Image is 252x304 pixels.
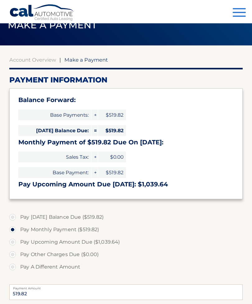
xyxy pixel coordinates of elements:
span: + [91,152,98,162]
span: $519.82 [98,110,126,120]
span: Sales Tax: [18,152,91,162]
input: Payment Amount [9,284,243,300]
span: $0.00 [98,152,126,162]
h3: Monthly Payment of $519.82 Due On [DATE]: [18,138,234,146]
button: Menu [233,8,246,18]
h3: Balance Forward: [18,96,234,104]
span: [DATE] Balance Due: [18,125,91,136]
a: Account Overview [9,57,56,63]
span: | [59,57,61,63]
span: Make a Payment [64,57,108,63]
label: Pay Other Charges Due ($0.00) [9,248,243,261]
span: Base Payment: [18,167,91,178]
a: Cal Automotive [9,4,75,22]
span: $519.82 [98,125,126,136]
span: $519.82 [98,167,126,178]
label: Payment Amount [9,284,243,289]
h3: Pay Upcoming Amount Due [DATE]: $1,039.64 [18,180,234,188]
label: Pay A Different Amount [9,261,243,273]
span: Make a Payment [8,19,97,31]
span: + [91,110,98,120]
h2: Payment Information [9,75,243,85]
label: Pay Monthly Payment ($519.82) [9,223,243,236]
label: Pay Upcoming Amount Due ($1,039.64) [9,236,243,248]
span: + [91,167,98,178]
span: Base Payments: [18,110,91,120]
span: = [91,125,98,136]
label: Pay [DATE] Balance Due ($519.82) [9,211,243,223]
